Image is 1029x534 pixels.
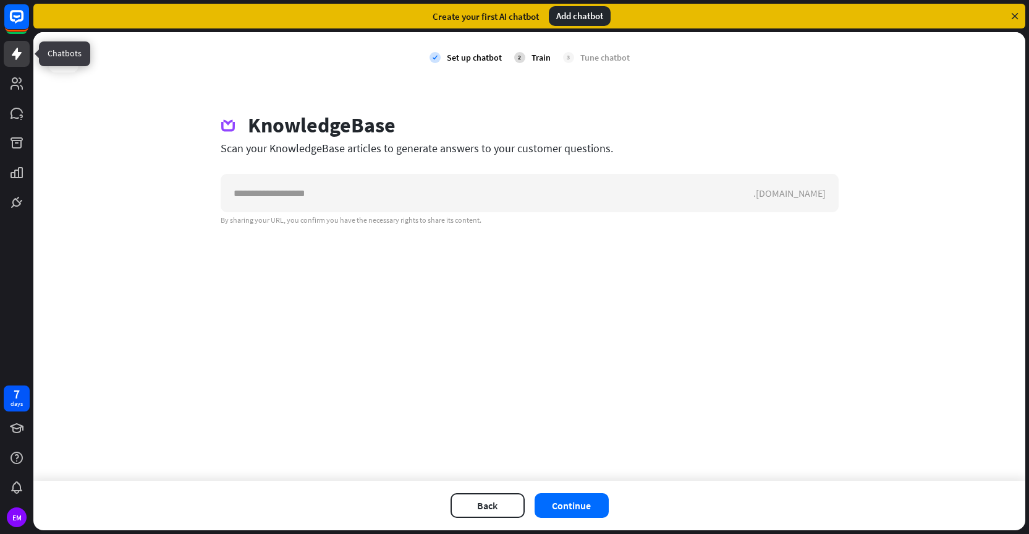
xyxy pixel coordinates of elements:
[433,11,539,22] div: Create your first AI chatbot
[753,187,838,199] div: .[DOMAIN_NAME]
[7,507,27,527] div: EM
[4,385,30,411] a: 7 days
[580,52,630,63] div: Tune chatbot
[535,493,609,518] button: Continue
[10,5,47,42] button: Open LiveChat chat widget
[221,215,839,225] div: By sharing your URL, you confirm you have the necessary rights to share its content.
[447,52,502,63] div: Set up chatbot
[563,52,574,63] div: 3
[430,52,441,63] i: check
[11,400,23,408] div: days
[549,6,611,26] div: Add chatbot
[514,52,525,63] div: 2
[531,52,551,63] div: Train
[248,113,396,138] div: KnowledgeBase
[451,493,525,518] button: Back
[221,141,839,155] div: Scan your KnowledgeBase articles to generate answers to your customer questions.
[14,389,20,400] div: 7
